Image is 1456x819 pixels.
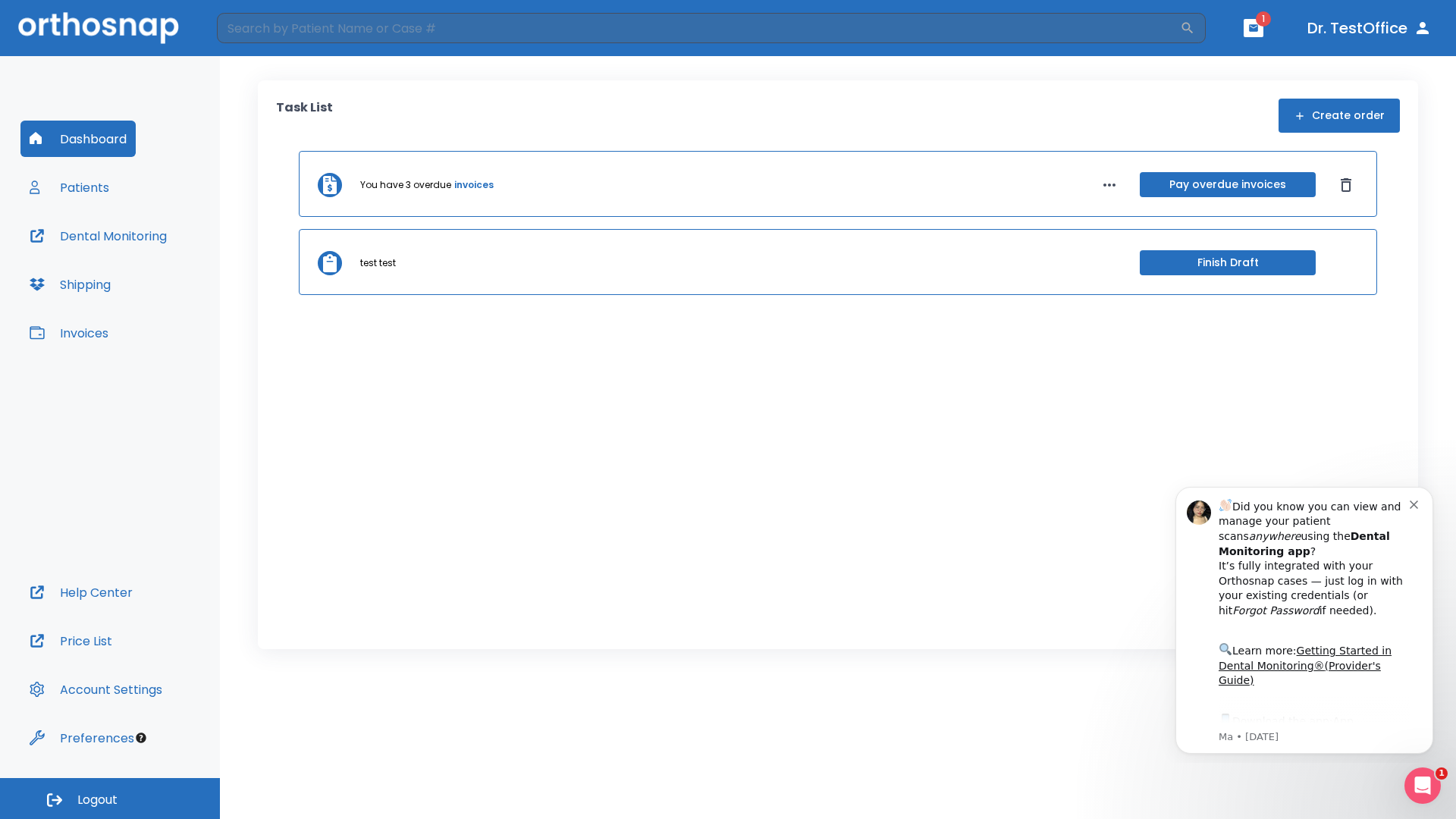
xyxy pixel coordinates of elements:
[1256,11,1271,27] span: 1
[20,623,121,659] button: Price List
[257,24,269,36] button: Dismiss notification
[360,256,396,270] p: test test
[1279,99,1400,133] button: Create order
[20,218,176,254] button: Dental Monitoring
[217,13,1180,43] input: Search by Patient Name or Case #
[18,12,179,43] img: Orthosnap
[66,257,257,271] p: Message from Ma, sent 5w ago
[20,169,118,206] button: Patients
[20,574,142,610] button: Help Center
[1404,767,1441,804] iframe: Intercom live chat
[77,792,118,808] span: Logout
[20,671,171,708] button: Account Settings
[20,315,118,351] button: Invoices
[66,238,257,315] div: Download the app: | ​ Let us know if you need help getting started!
[1153,473,1456,763] iframe: Intercom notifications message
[1140,250,1316,275] button: Finish Draft
[1140,172,1316,197] button: Pay overdue invoices
[1301,14,1438,42] button: Dr. TestOffice
[276,99,333,133] p: Task List
[1334,173,1358,197] button: Dismiss
[454,178,494,192] a: invoices
[20,121,136,157] button: Dashboard
[20,720,143,756] button: Preferences
[134,731,148,745] div: Tooltip anchor
[360,178,451,192] p: You have 3 overdue
[1436,767,1448,780] span: 1
[66,242,201,269] a: App Store
[20,266,120,303] button: Shipping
